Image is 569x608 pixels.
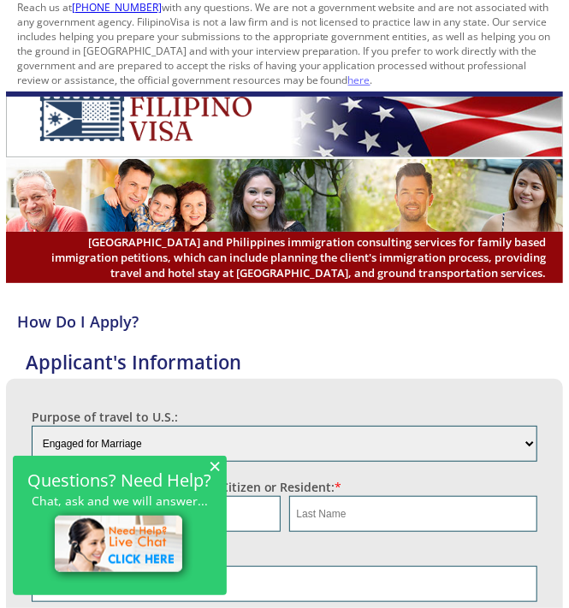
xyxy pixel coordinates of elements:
h4: Applicant's Information [15,349,564,375]
span: × [209,458,221,473]
h4: How Do I Apply? [6,311,564,332]
h2: Questions? Need Help? [21,473,218,487]
a: here [348,73,370,87]
input: Last Name [289,496,538,532]
label: Purpose of travel to U.S.: [32,409,178,425]
p: Chat, ask and we will answer... [21,493,218,508]
img: live-chat-icon.png [47,508,193,583]
input: Email Address [32,566,538,602]
span: [GEOGRAPHIC_DATA] and Philippines immigration consulting services for family based immigration pe... [23,234,547,280]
